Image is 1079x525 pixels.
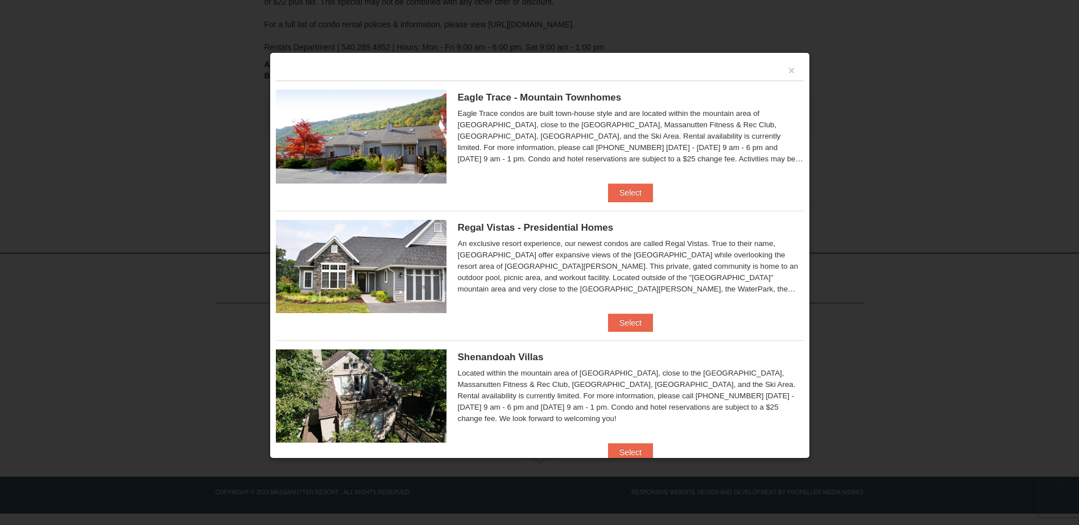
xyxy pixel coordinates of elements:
span: Shenandoah Villas [458,352,544,363]
span: Eagle Trace - Mountain Townhomes [458,92,622,103]
div: Eagle Trace condos are built town-house style and are located within the mountain area of [GEOGRA... [458,108,804,165]
div: Located within the mountain area of [GEOGRAPHIC_DATA], close to the [GEOGRAPHIC_DATA], Massanutte... [458,368,804,424]
img: 19219019-2-e70bf45f.jpg [276,349,447,443]
button: × [788,65,795,76]
button: Select [608,443,653,461]
button: Select [608,314,653,332]
span: Regal Vistas - Presidential Homes [458,222,614,233]
img: 19218991-1-902409a9.jpg [276,220,447,313]
div: An exclusive resort experience, our newest condos are called Regal Vistas. True to their name, [G... [458,238,804,295]
img: 19218983-1-9b289e55.jpg [276,90,447,183]
button: Select [608,184,653,202]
